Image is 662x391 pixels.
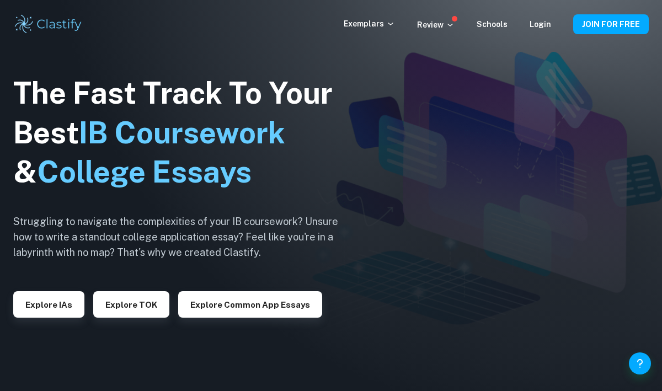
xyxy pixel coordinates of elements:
[13,214,355,260] h6: Struggling to navigate the complexities of your IB coursework? Unsure how to write a standout col...
[13,13,83,35] img: Clastify logo
[79,115,285,150] span: IB Coursework
[37,154,252,189] span: College Essays
[417,19,455,31] p: Review
[629,352,651,374] button: Help and Feedback
[93,291,169,318] button: Explore TOK
[178,299,322,309] a: Explore Common App essays
[13,291,84,318] button: Explore IAs
[344,18,395,30] p: Exemplars
[178,291,322,318] button: Explore Common App essays
[13,73,355,192] h1: The Fast Track To Your Best &
[93,299,169,309] a: Explore TOK
[477,20,508,29] a: Schools
[573,14,649,34] button: JOIN FOR FREE
[530,20,551,29] a: Login
[13,299,84,309] a: Explore IAs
